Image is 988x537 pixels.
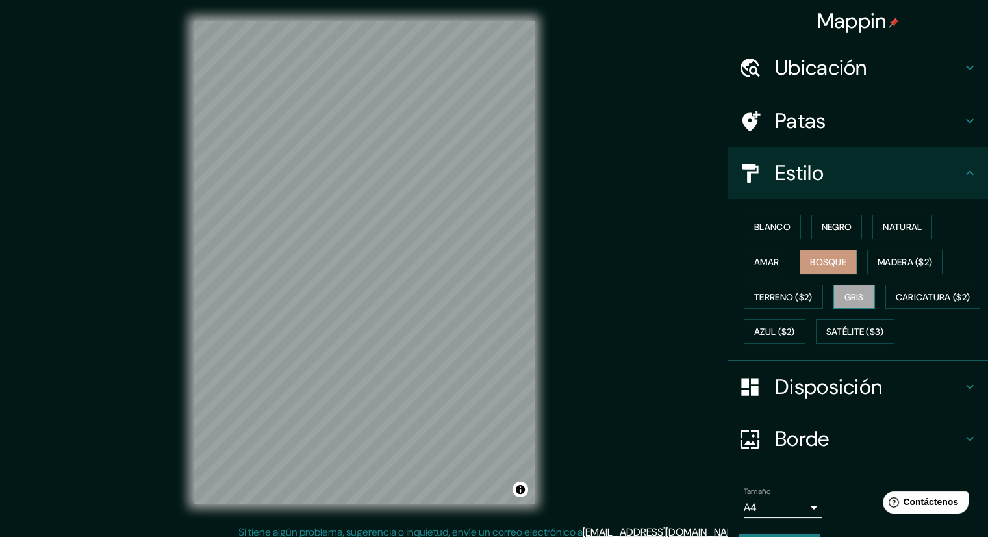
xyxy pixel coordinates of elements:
[896,291,970,303] font: Caricatura ($2)
[817,7,887,34] font: Mappin
[744,501,757,514] font: A4
[744,486,770,497] font: Tamaño
[194,21,535,504] canvas: Mapa
[754,291,813,303] font: Terreno ($2)
[883,221,922,233] font: Natural
[744,319,805,344] button: Azul ($2)
[775,54,867,81] font: Ubicación
[878,256,932,268] font: Madera ($2)
[816,319,894,344] button: Satélite ($3)
[744,215,801,239] button: Blanco
[775,373,882,400] font: Disposición
[754,326,795,338] font: Azul ($2)
[744,250,789,274] button: Amar
[872,486,974,523] iframe: Lanzador de widgets de ayuda
[728,42,988,94] div: Ubicación
[889,18,899,28] img: pin-icon.png
[728,147,988,199] div: Estilo
[872,215,932,239] button: Natural
[810,256,846,268] font: Bosque
[800,250,857,274] button: Bosque
[822,221,852,233] font: Negro
[826,326,884,338] font: Satélite ($3)
[844,291,864,303] font: Gris
[775,425,830,452] font: Borde
[728,95,988,147] div: Patas
[885,285,981,309] button: Caricatura ($2)
[728,413,988,465] div: Borde
[728,361,988,413] div: Disposición
[775,107,826,135] font: Patas
[744,497,822,518] div: A4
[744,285,823,309] button: Terreno ($2)
[833,285,875,309] button: Gris
[513,482,528,497] button: Activar o desactivar atribución
[754,221,791,233] font: Blanco
[754,256,779,268] font: Amar
[775,159,824,187] font: Estilo
[811,215,863,239] button: Negro
[867,250,943,274] button: Madera ($2)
